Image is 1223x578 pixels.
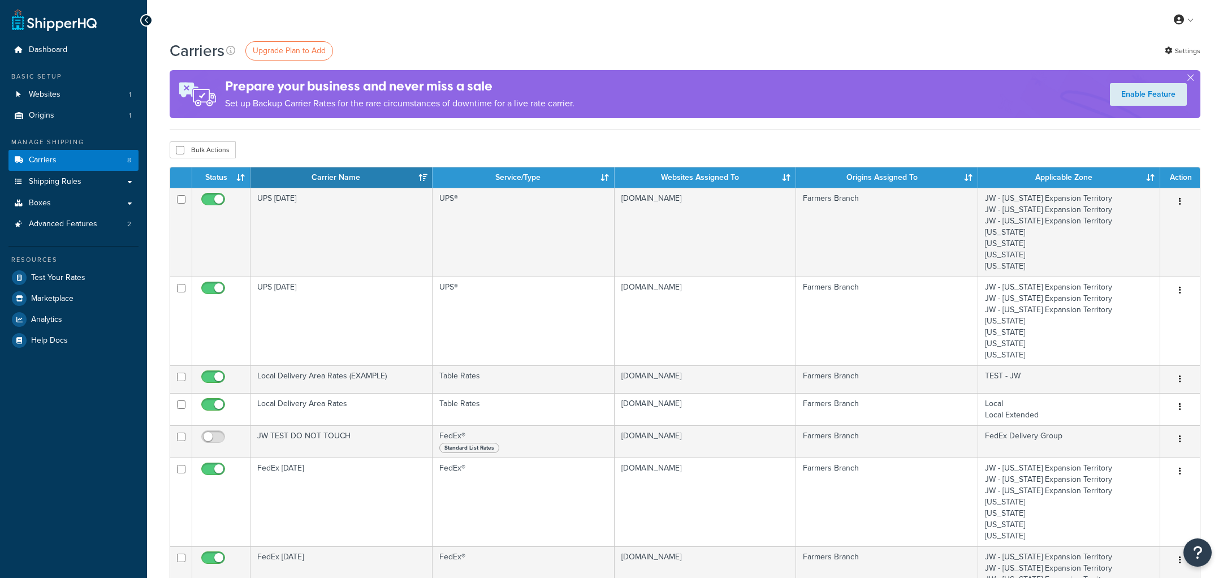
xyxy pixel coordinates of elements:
[8,214,139,235] li: Advanced Features
[615,425,797,458] td: [DOMAIN_NAME]
[225,96,574,111] p: Set up Backup Carrier Rates for the rare circumstances of downtime for a live rate carrier.
[29,45,67,55] span: Dashboard
[978,393,1160,425] td: Local Local Extended
[433,425,615,458] td: FedEx®
[8,309,139,330] a: Analytics
[250,167,433,188] th: Carrier Name: activate to sort column ascending
[8,84,139,105] li: Websites
[796,277,978,365] td: Farmers Branch
[250,365,433,393] td: Local Delivery Area Rates (EXAMPLE)
[8,193,139,214] a: Boxes
[1183,538,1212,567] button: Open Resource Center
[170,70,225,118] img: ad-rules-rateshop-fe6ec290ccb7230408bd80ed9643f0289d75e0ffd9eb532fc0e269fcd187b520.png
[978,277,1160,365] td: JW - [US_STATE] Expansion Territory JW - [US_STATE] Expansion Territory JW - [US_STATE] Expansion...
[127,156,131,165] span: 8
[225,77,574,96] h4: Prepare your business and never miss a sale
[8,105,139,126] li: Origins
[170,40,224,62] h1: Carriers
[8,330,139,351] a: Help Docs
[8,72,139,81] div: Basic Setup
[615,188,797,277] td: [DOMAIN_NAME]
[31,336,68,346] span: Help Docs
[8,150,139,171] a: Carriers 8
[8,268,139,288] a: Test Your Rates
[129,111,131,120] span: 1
[8,84,139,105] a: Websites 1
[439,443,499,453] span: Standard List Rates
[31,273,85,283] span: Test Your Rates
[8,255,139,265] div: Resources
[8,105,139,126] a: Origins 1
[8,288,139,309] a: Marketplace
[615,365,797,393] td: [DOMAIN_NAME]
[250,393,433,425] td: Local Delivery Area Rates
[433,458,615,546] td: FedEx®
[433,393,615,425] td: Table Rates
[978,425,1160,458] td: FedEx Delivery Group
[127,219,131,229] span: 2
[978,167,1160,188] th: Applicable Zone: activate to sort column ascending
[245,41,333,61] a: Upgrade Plan to Add
[29,199,51,208] span: Boxes
[796,167,978,188] th: Origins Assigned To: activate to sort column ascending
[433,167,615,188] th: Service/Type: activate to sort column ascending
[978,458,1160,546] td: JW - [US_STATE] Expansion Territory JW - [US_STATE] Expansion Territory JW - [US_STATE] Expansion...
[253,45,326,57] span: Upgrade Plan to Add
[12,8,97,31] a: ShipperHQ Home
[250,458,433,546] td: FedEx [DATE]
[250,425,433,458] td: JW TEST DO NOT TOUCH
[796,425,978,458] td: Farmers Branch
[796,393,978,425] td: Farmers Branch
[192,167,250,188] th: Status: activate to sort column ascending
[8,171,139,192] a: Shipping Rules
[29,156,57,165] span: Carriers
[796,188,978,277] td: Farmers Branch
[31,294,74,304] span: Marketplace
[615,167,797,188] th: Websites Assigned To: activate to sort column ascending
[978,365,1160,393] td: TEST - JW
[615,458,797,546] td: [DOMAIN_NAME]
[978,188,1160,277] td: JW - [US_STATE] Expansion Territory JW - [US_STATE] Expansion Territory JW - [US_STATE] Expansion...
[433,365,615,393] td: Table Rates
[29,111,54,120] span: Origins
[8,137,139,147] div: Manage Shipping
[433,277,615,365] td: UPS®
[1165,43,1200,59] a: Settings
[29,219,97,229] span: Advanced Features
[129,90,131,100] span: 1
[796,365,978,393] td: Farmers Branch
[8,150,139,171] li: Carriers
[615,277,797,365] td: [DOMAIN_NAME]
[615,393,797,425] td: [DOMAIN_NAME]
[8,40,139,61] a: Dashboard
[1160,167,1200,188] th: Action
[250,277,433,365] td: UPS [DATE]
[250,188,433,277] td: UPS [DATE]
[1110,83,1187,106] a: Enable Feature
[29,177,81,187] span: Shipping Rules
[29,90,60,100] span: Websites
[796,458,978,546] td: Farmers Branch
[8,214,139,235] a: Advanced Features 2
[31,315,62,325] span: Analytics
[433,188,615,277] td: UPS®
[170,141,236,158] button: Bulk Actions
